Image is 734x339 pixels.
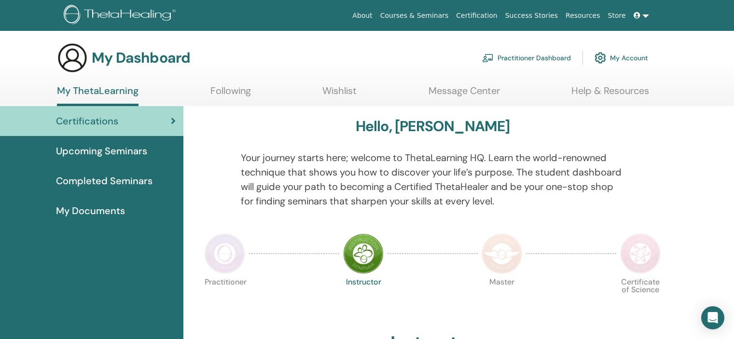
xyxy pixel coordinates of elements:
span: Upcoming Seminars [56,144,147,158]
a: Store [604,7,630,25]
p: Practitioner [205,278,245,319]
a: Certification [452,7,501,25]
a: About [348,7,376,25]
h3: Hello, [PERSON_NAME] [356,118,510,135]
a: My Account [595,47,648,68]
a: My ThetaLearning [57,85,138,106]
img: generic-user-icon.jpg [57,42,88,73]
img: cog.svg [595,50,606,66]
span: My Documents [56,203,125,218]
a: Resources [562,7,604,25]
img: Master [482,233,522,274]
span: Completed Seminars [56,174,152,188]
p: Instructor [343,278,384,319]
span: Certifications [56,114,118,128]
a: Practitioner Dashboard [482,47,571,68]
a: Success Stories [501,7,562,25]
img: logo.png [64,5,179,27]
p: Master [482,278,522,319]
a: Courses & Seminars [376,7,453,25]
p: Your journey starts here; welcome to ThetaLearning HQ. Learn the world-renowned technique that sh... [241,150,625,208]
a: Following [210,85,251,104]
a: Message Center [429,85,500,104]
img: Practitioner [205,233,245,274]
div: Open Intercom Messenger [701,306,724,329]
a: Help & Resources [571,85,649,104]
h3: My Dashboard [92,49,190,67]
img: Certificate of Science [620,233,661,274]
p: Certificate of Science [620,278,661,319]
img: chalkboard-teacher.svg [482,54,494,62]
img: Instructor [343,233,384,274]
a: Wishlist [322,85,357,104]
